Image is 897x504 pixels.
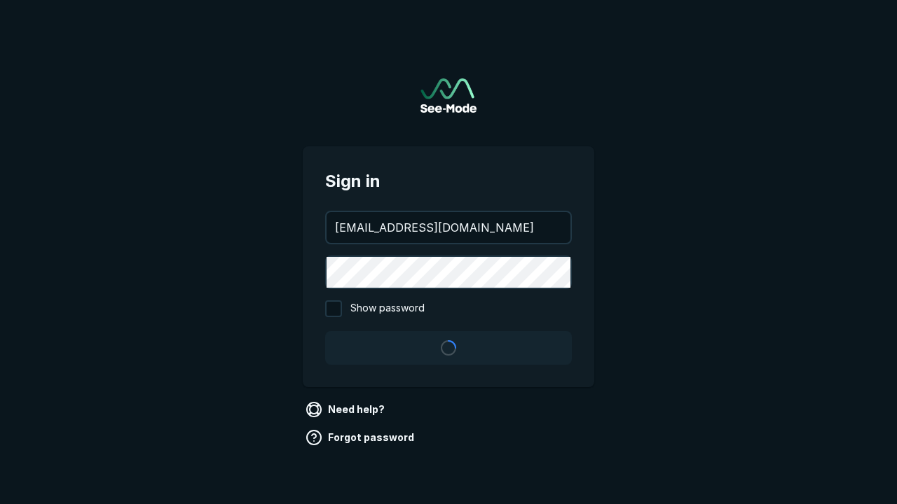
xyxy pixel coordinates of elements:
span: Sign in [325,169,572,194]
img: See-Mode Logo [420,78,477,113]
span: Show password [350,300,425,317]
a: Forgot password [303,426,420,449]
input: your@email.com [327,212,570,243]
a: Go to sign in [420,78,477,113]
a: Need help? [303,398,390,421]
